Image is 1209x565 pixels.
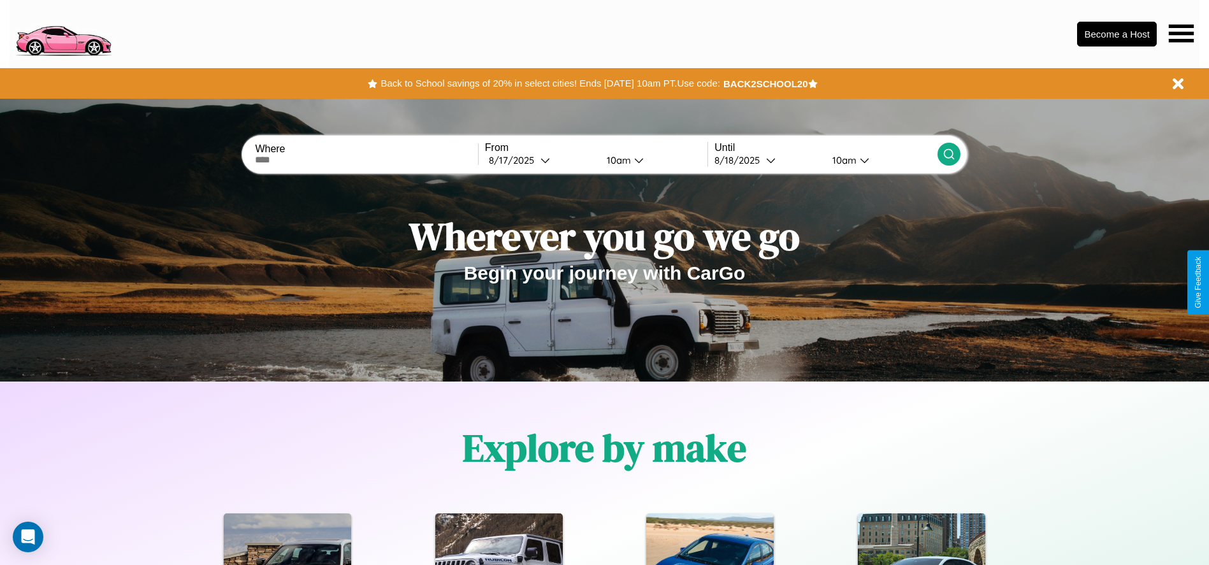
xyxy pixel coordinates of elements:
[10,6,117,59] img: logo
[485,154,597,167] button: 8/17/2025
[255,143,477,155] label: Where
[723,78,808,89] b: BACK2SCHOOL20
[822,154,938,167] button: 10am
[1077,22,1157,46] button: Become a Host
[714,142,937,154] label: Until
[597,154,708,167] button: 10am
[489,154,540,166] div: 8 / 17 / 2025
[714,154,766,166] div: 8 / 18 / 2025
[600,154,634,166] div: 10am
[463,422,746,474] h1: Explore by make
[485,142,707,154] label: From
[1194,257,1203,308] div: Give Feedback
[826,154,860,166] div: 10am
[377,75,723,92] button: Back to School savings of 20% in select cities! Ends [DATE] 10am PT.Use code:
[13,522,43,552] div: Open Intercom Messenger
